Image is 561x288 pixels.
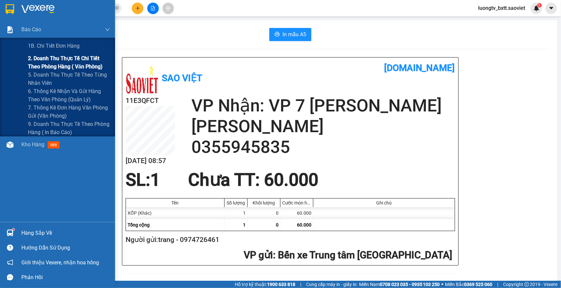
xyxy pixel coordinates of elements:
[126,249,452,262] h2: : Bến xe Trung tâm [GEOGRAPHIC_DATA]
[315,200,453,205] div: Ghi chú
[126,95,175,106] h2: 11E3QFCT
[7,26,13,33] img: solution-icon
[7,245,13,251] span: question-circle
[147,3,159,14] button: file-add
[534,5,540,11] img: icon-new-feature
[300,281,301,288] span: |
[135,6,140,11] span: plus
[162,3,174,14] button: aim
[191,116,455,137] h2: [PERSON_NAME]
[21,273,110,282] div: Phản hồi
[191,137,455,157] h2: 0355945835
[442,283,444,286] span: ⚪️
[21,25,41,34] span: Báo cáo
[7,274,13,280] span: message
[282,30,306,38] span: In mẫu A5
[243,222,246,228] span: 1
[7,259,13,266] span: notification
[150,170,160,190] span: 1
[225,207,248,219] div: 1
[473,4,531,12] span: luongtv_bxtt.saoviet
[380,282,440,287] strong: 0708 023 035 - 0935 103 250
[7,229,13,236] img: warehouse-icon
[226,200,246,205] div: Số lượng
[48,141,60,149] span: mới
[359,281,440,288] span: Miền Nam
[282,200,311,205] div: Cước món hàng
[21,228,110,238] div: Hàng sắp về
[28,104,110,120] span: 7. Thống kê đơn hàng văn phòng gửi (văn phòng)
[21,141,44,148] span: Kho hàng
[126,234,452,245] h2: Người gửi: trang - 0974726461
[115,5,119,12] span: close-circle
[235,281,295,288] span: Hỗ trợ kỹ thuật:
[244,249,273,261] span: VP gửi
[464,282,493,287] strong: 0369 525 060
[132,3,143,14] button: plus
[248,207,280,219] div: 0
[28,120,110,136] span: 9. Doanh thu thực tế theo phòng hàng ( in báo cáo)
[538,3,541,8] span: 1
[28,87,110,104] span: 6. Thống kê nhận và gửi hàng theo văn phòng (quản lý)
[546,3,557,14] button: caret-down
[12,228,14,230] sup: 1
[28,42,80,50] span: 1B. Chi tiết đơn hàng
[524,282,529,287] span: copyright
[280,207,313,219] div: 60.000
[6,4,14,14] img: logo-vxr
[549,5,554,11] span: caret-down
[151,6,155,11] span: file-add
[28,71,110,87] span: 5. Doanh thu thực tế theo từng nhân viên
[191,95,455,116] h2: VP Nhận: VP 7 [PERSON_NAME]
[267,282,295,287] strong: 1900 633 818
[21,243,110,253] div: Hướng dẫn sử dụng
[7,141,13,148] img: warehouse-icon
[297,222,311,228] span: 60.000
[126,156,175,166] h2: [DATE] 08:57
[126,207,225,219] div: XỐP (Khác)
[166,6,170,11] span: aim
[537,3,542,8] sup: 1
[498,281,499,288] span: |
[249,200,279,205] div: Khối lượng
[128,200,223,205] div: Tên
[445,281,493,288] span: Miền Bắc
[28,54,110,71] span: 2. Doanh thu thực tế chi tiết theo phòng hàng ( văn phòng)
[384,62,455,73] b: [DOMAIN_NAME]
[269,28,311,41] button: printerIn mẫu A5
[275,32,280,38] span: printer
[306,281,357,288] span: Cung cấp máy in - giấy in:
[21,258,99,267] span: Giới thiệu Vexere, nhận hoa hồng
[126,62,159,95] img: logo.jpg
[276,222,279,228] span: 0
[105,27,110,32] span: down
[162,73,202,84] b: Sao Việt
[128,222,150,228] span: Tổng cộng
[126,170,150,190] span: SL:
[115,6,119,10] span: close-circle
[184,170,322,190] div: Chưa TT : 60.000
